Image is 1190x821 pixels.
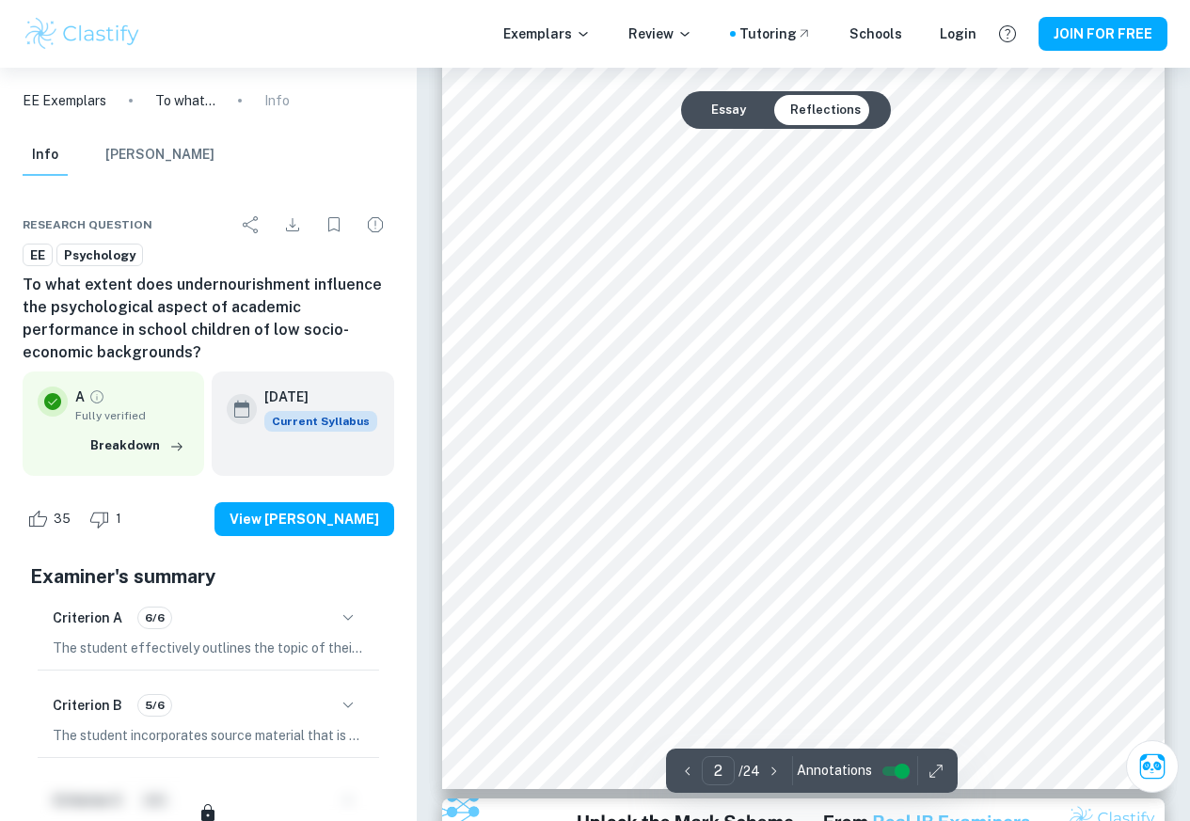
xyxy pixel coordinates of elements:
span: Research question [23,216,152,233]
h6: Criterion A [53,608,122,628]
p: To what extent does undernourishment influence the psychological aspect of academic performance i... [155,90,215,111]
button: View [PERSON_NAME] [214,502,394,536]
h6: To what extent does undernourishment influence the psychological aspect of academic performance i... [23,274,394,364]
p: The student effectively outlines the topic of their study at the beginning of the essay, clearly ... [53,638,364,658]
button: JOIN FOR FREE [1039,17,1167,51]
span: Fully verified [75,407,189,424]
span: Psychology [57,246,142,265]
span: 6/6 [138,609,171,626]
div: Share [232,206,270,244]
a: Login [940,24,976,44]
button: Essay [696,95,761,125]
a: Schools [849,24,902,44]
button: Info [23,134,68,176]
div: Bookmark [315,206,353,244]
button: Reflections [775,95,876,125]
button: Ask Clai [1126,740,1179,793]
img: Clastify logo [23,15,142,53]
div: This exemplar is based on the current syllabus. Feel free to refer to it for inspiration/ideas wh... [264,411,377,432]
span: 5/6 [138,697,171,714]
div: Report issue [357,206,394,244]
span: 35 [43,510,81,529]
button: Help and Feedback [992,18,1023,50]
p: / 24 [738,761,760,782]
span: EE [24,246,52,265]
p: The student incorporates source material that is relevant and appropriate to the posed research q... [53,725,364,746]
div: Like [23,504,81,534]
h6: Criterion B [53,695,122,716]
button: [PERSON_NAME] [105,134,214,176]
span: Current Syllabus [264,411,377,432]
p: A [75,387,85,407]
span: 1 [105,510,132,529]
div: Dislike [85,504,132,534]
span: Annotations [797,761,872,781]
p: Info [264,90,290,111]
a: Grade fully verified [88,388,105,405]
div: Download [274,206,311,244]
p: Exemplars [503,24,591,44]
h5: Examiner's summary [30,562,387,591]
a: EE Exemplars [23,90,106,111]
a: Psychology [56,244,143,267]
a: EE [23,244,53,267]
h6: [DATE] [264,387,362,407]
a: Tutoring [739,24,812,44]
p: Review [628,24,692,44]
button: Breakdown [86,432,189,460]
